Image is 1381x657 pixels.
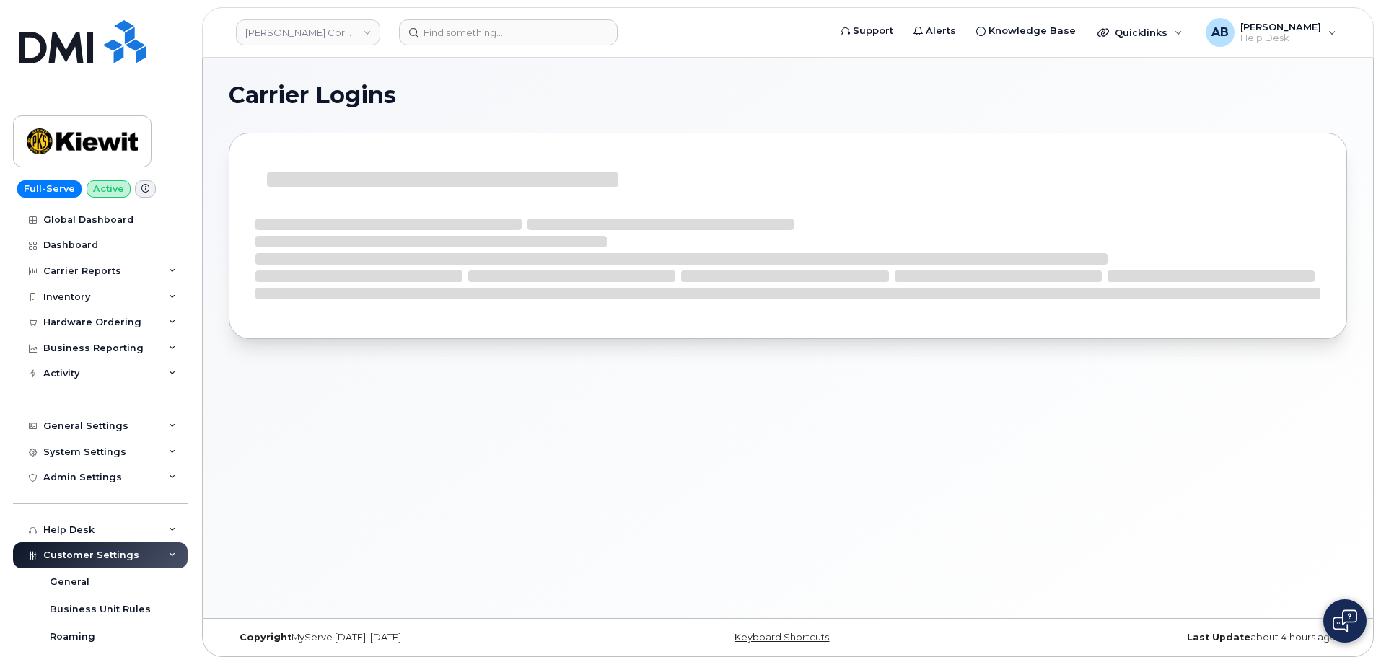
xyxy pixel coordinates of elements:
strong: Last Update [1187,632,1250,643]
strong: Copyright [240,632,291,643]
div: MyServe [DATE]–[DATE] [229,632,602,643]
span: Carrier Logins [229,84,396,106]
img: Open chat [1333,609,1357,632]
div: about 4 hours ago [974,632,1347,643]
a: Keyboard Shortcuts [735,632,829,643]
